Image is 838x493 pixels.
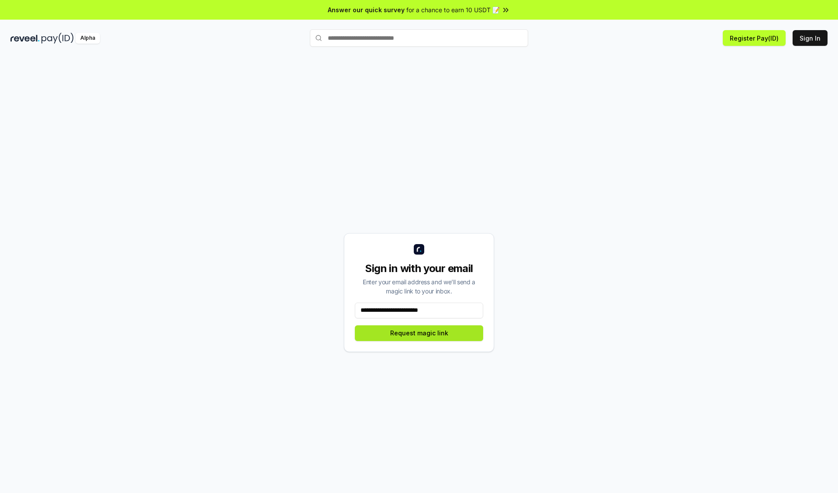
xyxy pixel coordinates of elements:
span: Answer our quick survey [328,5,405,14]
img: reveel_dark [10,33,40,44]
div: Alpha [76,33,100,44]
button: Sign In [793,30,828,46]
button: Request magic link [355,325,483,341]
div: Sign in with your email [355,262,483,276]
button: Register Pay(ID) [723,30,786,46]
img: pay_id [41,33,74,44]
span: for a chance to earn 10 USDT 📝 [406,5,500,14]
div: Enter your email address and we’ll send a magic link to your inbox. [355,277,483,296]
img: logo_small [414,244,424,255]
